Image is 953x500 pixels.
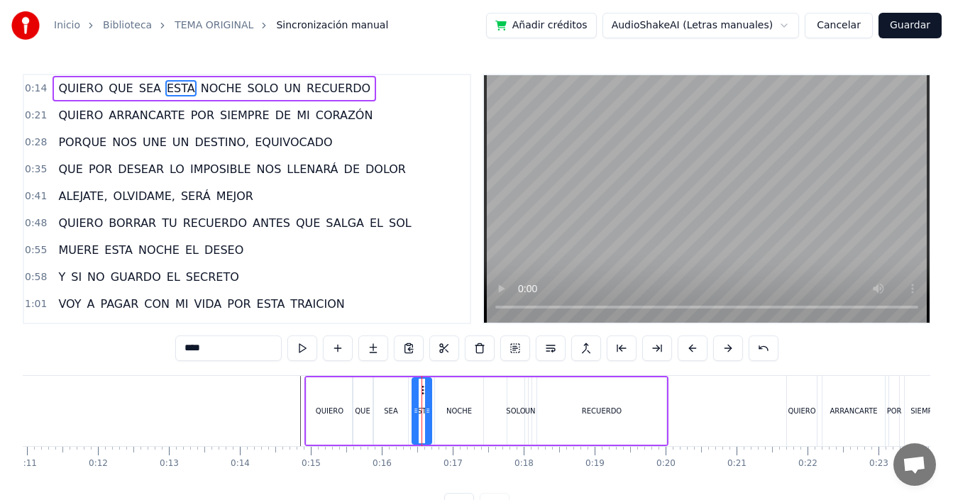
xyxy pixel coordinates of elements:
span: EL [184,242,200,258]
span: QUE [107,80,134,96]
span: LO [168,161,186,177]
span: PAGAR [99,296,141,312]
div: 0:15 [302,458,321,470]
span: Y [57,269,67,285]
span: ARRANCARTE [107,107,186,123]
span: EL [165,269,182,285]
span: RECUERDO [305,80,372,96]
button: Cancelar [805,13,873,38]
button: Añadir créditos [486,13,597,38]
div: RECUERDO [582,406,622,416]
span: MI [295,107,312,123]
span: TU [160,215,178,231]
span: VIDA [193,296,224,312]
span: 0:21 [25,109,47,123]
span: MUERE [57,242,100,258]
a: Biblioteca [103,18,152,33]
div: 0:11 [18,458,37,470]
span: VOY [57,296,82,312]
span: 0:14 [25,82,47,96]
div: 0:19 [585,458,605,470]
span: 1:01 [25,297,47,311]
span: QUE [294,215,321,231]
span: MEJOR [215,188,255,204]
div: 0:13 [160,458,179,470]
span: POR [87,161,114,177]
span: OLVIDAME, [112,188,177,204]
span: NOCHE [137,242,181,258]
span: SI [70,269,83,285]
span: CON [143,296,171,312]
div: POR [887,406,902,416]
span: 0:48 [25,216,47,230]
span: EQUIVOCADO [253,134,334,150]
div: NOCHE [446,406,472,416]
span: CORAZÓN [314,107,375,123]
span: MI [174,296,190,312]
span: NOCHE [199,80,243,96]
span: GUARDO [109,269,162,285]
div: 0:23 [869,458,888,470]
span: QUIERO [57,215,104,231]
span: ANTES [251,215,292,231]
span: LLENARÁ [285,161,339,177]
span: SIEMPRE [219,107,271,123]
div: UN [525,406,536,416]
span: EL [368,215,385,231]
span: 0:55 [25,243,47,257]
span: ESTA [103,242,134,258]
span: NOS [255,161,283,177]
span: Sincronización manual [276,18,388,33]
span: UN [171,134,191,150]
span: UNE [141,134,168,150]
span: DESEAR [116,161,165,177]
span: DESTINO, [193,134,250,150]
span: BORRAR [107,215,158,231]
div: QUIERO [316,406,343,416]
span: DOLOR [364,161,407,177]
span: RECUERDO [182,215,248,231]
button: Guardar [878,13,942,38]
a: Inicio [54,18,80,33]
span: 0:58 [25,270,47,284]
span: SOLO [246,80,280,96]
span: POR [189,107,216,123]
div: SEA [384,406,398,416]
div: 0:14 [231,458,250,470]
span: SOL [387,215,413,231]
span: POR [226,296,252,312]
span: PORQUE [57,134,108,150]
span: UN [282,80,302,96]
span: SEA [138,80,162,96]
div: 0:21 [727,458,747,470]
div: SOLO [506,406,525,416]
div: 0:12 [89,458,108,470]
span: 0:28 [25,135,47,150]
a: TEMA ORIGINAL [175,18,253,33]
span: SALGA [324,215,365,231]
span: NO [86,269,106,285]
div: 0:17 [444,458,463,470]
div: QUE [355,406,370,416]
span: QUIERO [57,80,104,96]
span: TRAICION [289,296,346,312]
span: IMPOSIBLE [189,161,253,177]
span: QUIERO [57,107,104,123]
span: ALEJATE, [57,188,109,204]
div: QUIERO [788,406,815,416]
span: DE [343,161,361,177]
span: 0:41 [25,189,47,204]
div: 0:18 [514,458,534,470]
span: SECRETO [184,269,241,285]
div: 0:16 [373,458,392,470]
img: youka [11,11,40,40]
span: DESEO [203,242,245,258]
span: QUE [57,161,84,177]
span: A [86,296,97,312]
span: NOS [111,134,138,150]
a: Bate-papo aberto [893,443,936,486]
span: 0:35 [25,162,47,177]
nav: breadcrumb [54,18,388,33]
span: DE [274,107,292,123]
div: SIEMPRE [910,406,942,416]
